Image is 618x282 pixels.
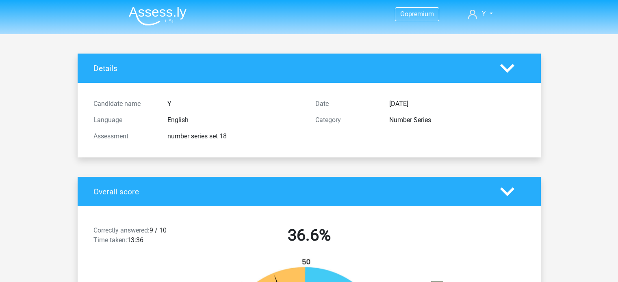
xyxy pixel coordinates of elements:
[161,99,309,109] div: Y
[408,10,434,18] span: premium
[309,115,383,125] div: Category
[93,226,150,234] span: Correctly answered:
[87,226,198,248] div: 9 / 10 13:36
[87,115,161,125] div: Language
[465,9,496,19] a: Y
[161,115,309,125] div: English
[87,99,161,109] div: Candidate name
[93,236,127,244] span: Time taken:
[161,131,309,141] div: number series set 18
[383,99,531,109] div: [DATE]
[395,9,439,19] a: Gopremium
[383,115,531,125] div: Number Series
[309,99,383,109] div: Date
[400,10,408,18] span: Go
[87,131,161,141] div: Assessment
[482,10,486,17] span: Y
[129,6,186,26] img: Assessly
[93,187,488,196] h4: Overall score
[93,64,488,73] h4: Details
[204,226,414,245] h2: 36.6%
